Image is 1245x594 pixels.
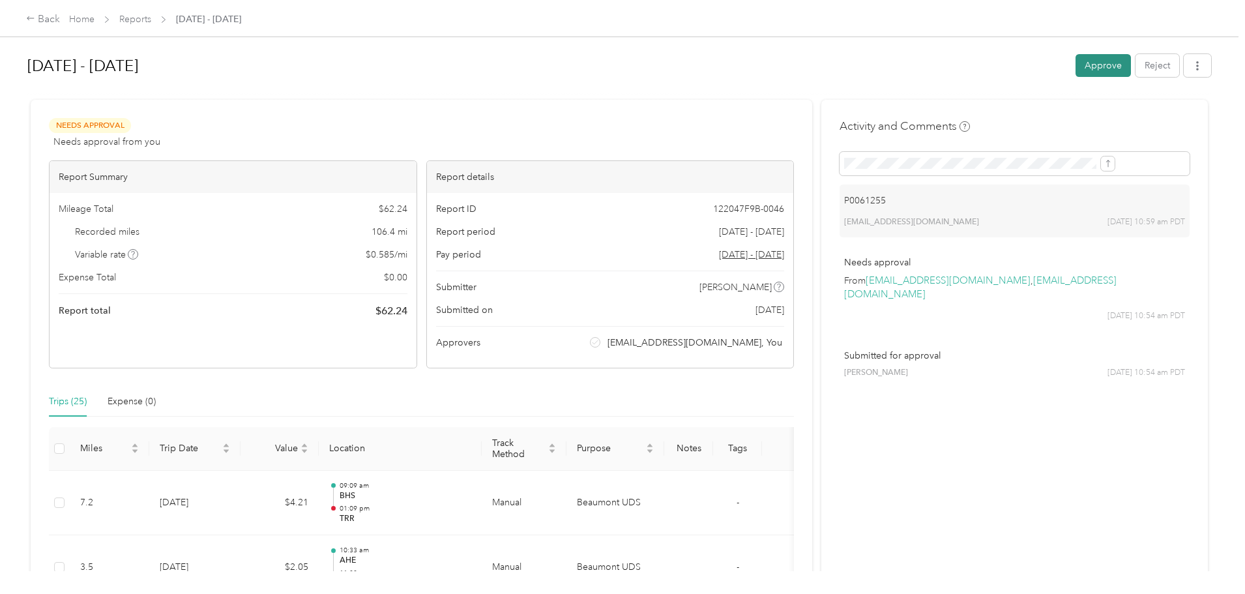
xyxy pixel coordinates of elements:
td: Beaumont UDS [566,471,664,536]
span: Approvers [436,336,480,349]
p: TRR [340,513,471,525]
span: caret-down [548,447,556,455]
p: P0061255 [844,194,1185,207]
th: Location [319,427,482,471]
p: AHE [340,555,471,567]
p: 11:33 am [340,569,471,578]
span: caret-down [222,447,230,455]
span: Report total [59,304,111,318]
th: Notes [664,427,713,471]
span: [EMAIL_ADDRESS][DOMAIN_NAME], You [608,336,782,349]
span: Value [251,443,298,454]
div: Report Summary [50,161,417,193]
span: caret-up [548,441,556,449]
span: Track Method [492,438,546,460]
span: Needs approval from you [53,135,160,149]
span: caret-down [131,447,139,455]
span: Needs Approval [49,118,131,133]
span: [DATE] - [DATE] [176,12,241,26]
span: caret-up [300,441,308,449]
span: Mileage Total [59,202,113,216]
p: From , [844,274,1185,301]
span: Submitter [436,280,476,294]
a: [EMAIL_ADDRESS][DOMAIN_NAME] [866,275,1031,287]
span: caret-up [131,441,139,449]
span: Recorded miles [75,225,139,239]
span: Go to pay period [719,248,784,261]
span: Report ID [436,202,476,216]
td: Manual [482,471,566,536]
div: Expense (0) [108,394,156,409]
span: Pay period [436,248,481,261]
h4: Activity and Comments [840,118,970,134]
a: Reports [119,14,151,25]
p: 01:09 pm [340,504,471,513]
span: $ 62.24 [379,202,407,216]
span: caret-down [300,447,308,455]
span: - [737,561,739,572]
span: $ 62.24 [375,303,407,319]
span: [DATE] - [DATE] [719,225,784,239]
span: - [737,497,739,508]
span: 106.4 mi [372,225,407,239]
a: [EMAIL_ADDRESS][DOMAIN_NAME] [844,275,1117,301]
span: [PERSON_NAME] [699,280,772,294]
span: [EMAIL_ADDRESS][DOMAIN_NAME] [844,216,979,228]
span: [DATE] [755,303,784,317]
span: $ 0.585 / mi [366,248,407,261]
span: caret-up [646,441,654,449]
span: [PERSON_NAME] [844,367,908,379]
th: Tags [713,427,762,471]
span: Variable rate [75,248,139,261]
p: 09:09 am [340,481,471,490]
td: 7.2 [70,471,149,536]
span: [DATE] 10:54 am PDT [1107,367,1185,379]
td: $4.21 [241,471,319,536]
span: Miles [80,443,128,454]
span: Report period [436,225,495,239]
button: Approve [1076,54,1131,77]
iframe: Everlance-gr Chat Button Frame [1172,521,1245,594]
span: Purpose [577,443,643,454]
div: Trips (25) [49,394,87,409]
span: Expense Total [59,271,116,284]
span: 122047F9B-0046 [713,202,784,216]
p: 10:33 am [340,546,471,555]
p: Needs approval [844,256,1185,269]
span: [DATE] 10:54 am PDT [1107,310,1185,322]
button: Reject [1135,54,1179,77]
span: caret-down [646,447,654,455]
th: Trip Date [149,427,241,471]
th: Miles [70,427,149,471]
div: Back [26,12,60,27]
td: [DATE] [149,471,241,536]
span: [DATE] 10:59 am PDT [1107,216,1185,228]
div: Report details [427,161,794,193]
p: BHS [340,490,471,502]
h1: Aug 1 - 31, 2025 [27,50,1066,82]
span: Submitted on [436,303,493,317]
span: caret-up [222,441,230,449]
a: Home [69,14,95,25]
th: Purpose [566,427,664,471]
p: Submitted for approval [844,349,1185,363]
th: Value [241,427,319,471]
span: Trip Date [160,443,220,454]
span: $ 0.00 [384,271,407,284]
th: Track Method [482,427,566,471]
